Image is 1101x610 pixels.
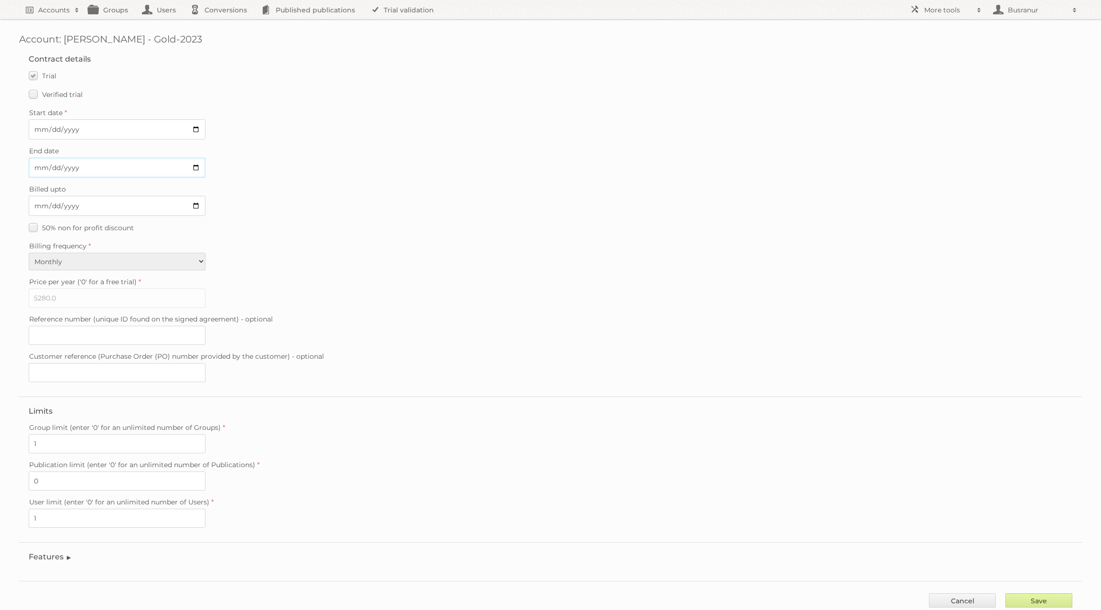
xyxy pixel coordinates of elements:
[29,498,209,506] span: User limit (enter '0' for an unlimited number of Users)
[924,5,972,15] h2: More tools
[29,147,59,155] span: End date
[29,423,221,432] span: Group limit (enter '0' for an unlimited number of Groups)
[29,315,273,323] span: Reference number (unique ID found on the signed agreement) - optional
[29,54,91,64] legend: Contract details
[29,552,72,561] legend: Features
[29,278,137,286] span: Price per year ('0' for a free trial)
[1005,593,1072,608] input: Save
[29,108,63,117] span: Start date
[42,90,83,99] span: Verified trial
[29,185,66,193] span: Billed upto
[19,33,1082,45] h1: Account: [PERSON_NAME] - Gold-2023
[29,460,255,469] span: Publication limit (enter '0' for an unlimited number of Publications)
[29,407,53,416] legend: Limits
[1005,5,1068,15] h2: Busranur
[929,593,996,608] a: Cancel
[29,242,86,250] span: Billing frequency
[42,224,134,232] span: 50% non for profit discount
[29,352,324,361] span: Customer reference (Purchase Order (PO) number provided by the customer) - optional
[38,5,70,15] h2: Accounts
[42,72,56,80] span: Trial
